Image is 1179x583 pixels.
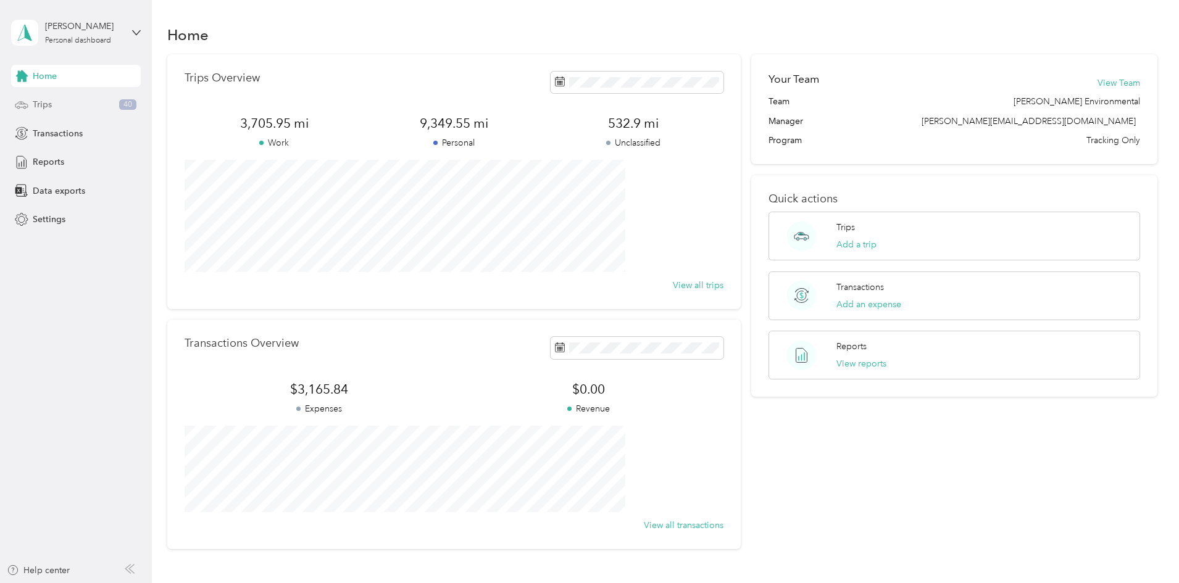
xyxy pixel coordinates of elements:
[769,95,789,108] span: Team
[185,72,260,85] p: Trips Overview
[836,221,855,234] p: Trips
[185,337,299,350] p: Transactions Overview
[33,184,85,197] span: Data exports
[836,298,901,311] button: Add an expense
[33,155,64,168] span: Reports
[33,213,65,226] span: Settings
[185,402,454,415] p: Expenses
[836,238,877,251] button: Add a trip
[185,381,454,398] span: $3,165.84
[167,28,209,41] h1: Home
[45,37,111,44] div: Personal dashboard
[33,70,57,83] span: Home
[1014,95,1140,108] span: [PERSON_NAME] Environmental
[836,281,884,294] p: Transactions
[769,134,802,147] span: Program
[119,99,136,110] span: 40
[922,116,1136,126] span: [PERSON_NAME][EMAIL_ADDRESS][DOMAIN_NAME]
[185,115,364,132] span: 3,705.95 mi
[836,340,867,353] p: Reports
[364,115,544,132] span: 9,349.55 mi
[33,98,52,111] span: Trips
[454,402,723,415] p: Revenue
[454,381,723,398] span: $0.00
[769,192,1140,205] p: Quick actions
[836,357,886,370] button: View reports
[769,72,819,87] h2: Your Team
[1098,76,1140,89] button: View Team
[33,127,83,140] span: Transactions
[7,564,70,577] button: Help center
[45,20,122,33] div: [PERSON_NAME]
[1110,514,1179,583] iframe: Everlance-gr Chat Button Frame
[644,519,723,532] button: View all transactions
[673,279,723,292] button: View all trips
[544,136,723,149] p: Unclassified
[544,115,723,132] span: 532.9 mi
[1086,134,1140,147] span: Tracking Only
[185,136,364,149] p: Work
[769,115,803,128] span: Manager
[364,136,544,149] p: Personal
